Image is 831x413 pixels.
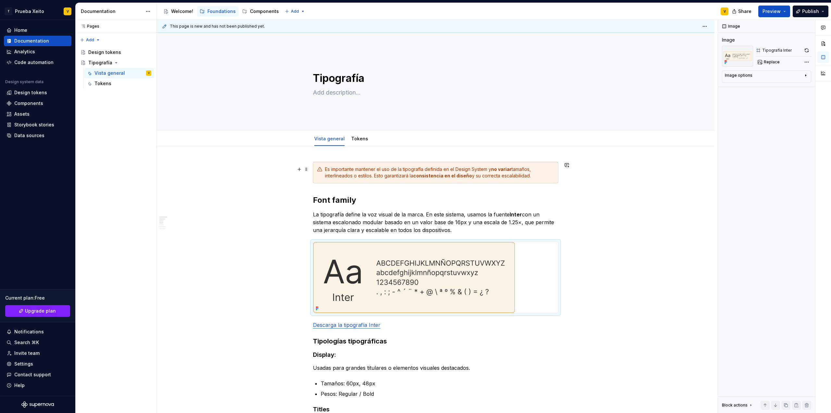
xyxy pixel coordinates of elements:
div: Tokens [349,132,371,145]
span: Replace [764,59,780,65]
a: Invite team [4,348,71,358]
div: Invite team [14,350,40,356]
a: Descarga la tipografía Inter [313,322,380,328]
div: Search ⌘K [14,339,39,346]
div: Page tree [161,5,281,18]
div: Prueba Xeito [15,8,44,15]
span: Upgrade plan [25,308,56,314]
img: 97131be1-132e-405f-b159-435fb489348f.png [722,46,753,67]
span: This page is new and has not been published yet. [170,24,265,29]
div: Components [250,8,279,15]
div: Settings [14,361,33,367]
a: Welcome! [161,6,196,17]
div: Design tokens [88,49,121,56]
div: V [148,70,150,76]
button: Preview [758,6,790,17]
p: Usadas para grandes titulares o elementos visuales destacados. [313,364,558,372]
span: Publish [802,8,819,15]
span: Share [738,8,751,15]
a: Code automation [4,57,71,68]
div: Image options [725,73,752,78]
div: Storybook stories [14,122,54,128]
a: Vista general [314,136,345,141]
textarea: Tipografía [312,71,557,86]
strong: consistencia en el diseño [413,173,472,178]
button: Add [78,35,102,45]
button: Replace [756,58,783,67]
a: Foundations [197,6,238,17]
div: Block actions [722,401,753,410]
a: Tokens [351,136,368,141]
div: Contact support [14,371,51,378]
button: Help [4,380,71,391]
a: Data sources [4,130,71,141]
div: Components [14,100,43,107]
div: Vista general [94,70,125,76]
a: Tokens [84,78,154,89]
div: Es importante mantener el uso de la tipografía definida en el Design System y tamaños, interlinea... [325,166,554,179]
strong: no variar [491,166,512,172]
a: Assets [4,109,71,119]
div: V [724,9,726,14]
div: Documentation [81,8,142,15]
div: T [5,7,12,15]
a: Upgrade plan [5,305,70,317]
a: Design tokens [4,87,71,98]
div: Foundations [207,8,236,15]
button: Search ⌘K [4,337,71,348]
div: Notifications [14,329,44,335]
div: Data sources [14,132,44,139]
a: Tipografía [78,58,154,68]
div: Assets [14,111,30,117]
button: Share [729,6,756,17]
button: Publish [793,6,828,17]
div: Documentation [14,38,49,44]
div: Image [722,37,735,43]
button: Add [283,7,307,16]
h3: Tipologías tipográficas [313,337,558,346]
h4: Display: [313,351,558,359]
div: Tipografía Inter [762,48,792,53]
div: Vista general [312,132,347,145]
a: Components [4,98,71,109]
a: Design tokens [78,47,154,58]
div: Tipografía [88,59,112,66]
button: TPrueba XeitoV [1,4,74,18]
a: Components [240,6,281,17]
div: Current plan : Free [5,295,70,301]
div: Block actions [722,403,748,408]
span: Add [291,9,299,14]
p: Pesos: Regular / Bold [321,390,558,398]
div: Help [14,382,25,389]
div: Code automation [14,59,54,66]
a: Vista generalV [84,68,154,78]
a: Home [4,25,71,35]
button: Image options [725,73,808,81]
div: Page tree [78,47,154,89]
h2: Font family [313,195,558,205]
p: La tipografía define la voz visual de la marca. En este sistema, usamos la fuente con un sistema ... [313,211,558,234]
span: Add [86,37,94,43]
button: Notifications [4,327,71,337]
div: Analytics [14,48,35,55]
strong: Inter [510,211,522,218]
div: Pages [78,24,99,29]
div: Home [14,27,27,33]
span: Preview [763,8,781,15]
div: Design system data [5,79,43,84]
a: Analytics [4,46,71,57]
img: 97131be1-132e-405f-b159-435fb489348f.png [313,242,515,313]
svg: Supernova Logo [21,401,54,408]
div: V [67,9,69,14]
a: Storybook stories [4,120,71,130]
a: Documentation [4,36,71,46]
a: Settings [4,359,71,369]
div: Design tokens [14,89,47,96]
div: Tokens [94,80,111,87]
div: Welcome! [171,8,193,15]
button: Contact support [4,369,71,380]
p: Tamaños: 60px, 48px [321,380,558,387]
